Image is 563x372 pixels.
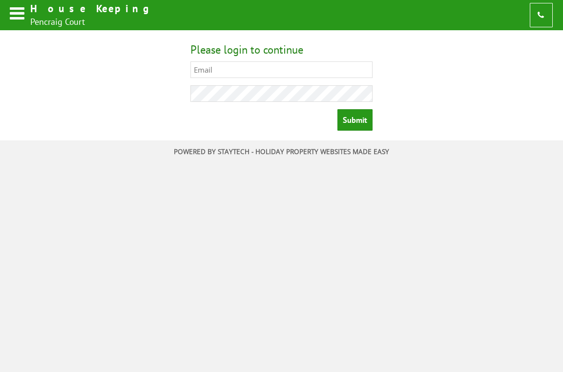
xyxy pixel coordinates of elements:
h2: Pencraig Court [30,16,153,27]
input: Submit [337,109,373,131]
input: Email [190,61,373,78]
h2: Please login to continue [190,42,373,57]
a: Powered by StayTech - Holiday property websites made easy [174,147,389,156]
h1: House Keeping [30,2,153,15]
a: House Keeping Pencraig Court [8,2,153,28]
